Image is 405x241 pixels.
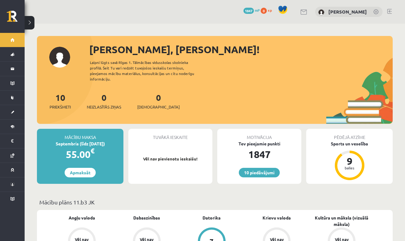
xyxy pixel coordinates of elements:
[133,215,160,221] a: Dabaszinības
[318,9,324,15] img: Vladislava Smirnova
[90,146,94,155] span: €
[65,168,96,177] a: Apmaksāt
[202,215,221,221] a: Datorika
[37,147,123,162] div: 55.00
[69,215,95,221] a: Angļu valoda
[217,140,301,147] div: Tev pieejamie punkti
[263,215,291,221] a: Krievu valoda
[128,129,212,140] div: Tuvākā ieskaite
[137,104,180,110] span: [DEMOGRAPHIC_DATA]
[306,129,393,140] div: Pēdējā atzīme
[90,60,205,82] div: Laipni lūgts savā Rīgas 1. Tālmācības vidusskolas skolnieka profilā. Šeit Tu vari redzēt tuvojošo...
[255,8,260,13] span: mP
[243,8,254,14] span: 1847
[37,129,123,140] div: Mācību maksa
[131,156,209,162] p: Vēl nav pievienotu ieskaišu!
[261,8,267,14] span: 0
[268,8,272,13] span: xp
[37,140,123,147] div: Septembris (līdz [DATE])
[217,147,301,162] div: 1847
[239,168,280,177] a: 10 piedāvājumi
[137,92,180,110] a: 0[DEMOGRAPHIC_DATA]
[261,8,275,13] a: 0 xp
[39,198,390,206] p: Mācību plāns 11.b3 JK
[87,92,121,110] a: 0Neizlasītās ziņas
[306,140,393,181] a: Sports un veselība 9 balles
[50,104,71,110] span: Priekšmeti
[89,42,393,57] div: [PERSON_NAME], [PERSON_NAME]!
[243,8,260,13] a: 1847 mP
[7,11,25,26] a: Rīgas 1. Tālmācības vidusskola
[50,92,71,110] a: 10Priekšmeti
[306,140,393,147] div: Sports un veselība
[340,156,359,166] div: 9
[217,129,301,140] div: Motivācija
[87,104,121,110] span: Neizlasītās ziņas
[328,9,367,15] a: [PERSON_NAME]
[309,215,374,227] a: Kultūra un māksla (vizuālā māksla)
[340,166,359,170] div: balles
